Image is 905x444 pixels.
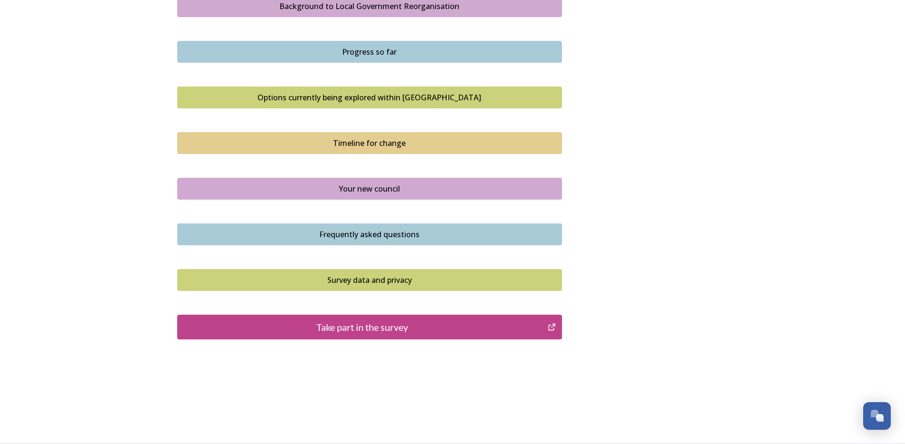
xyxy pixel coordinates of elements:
div: Progress so far [182,46,557,58]
div: Background to Local Government Reorganisation [182,0,557,12]
button: Timeline for change [177,132,562,154]
div: Your new council [182,183,557,194]
button: Your new council [177,178,562,200]
button: Progress so far [177,41,562,63]
div: Survey data and privacy [182,274,557,286]
div: Frequently asked questions [182,229,557,240]
button: Take part in the survey [177,315,562,339]
button: Options currently being explored within West Sussex [177,87,562,108]
div: Options currently being explored within [GEOGRAPHIC_DATA] [182,92,557,103]
div: Take part in the survey [182,320,543,334]
div: Timeline for change [182,137,557,149]
button: Frequently asked questions [177,223,562,245]
button: Open Chat [863,402,891,430]
button: Survey data and privacy [177,269,562,291]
